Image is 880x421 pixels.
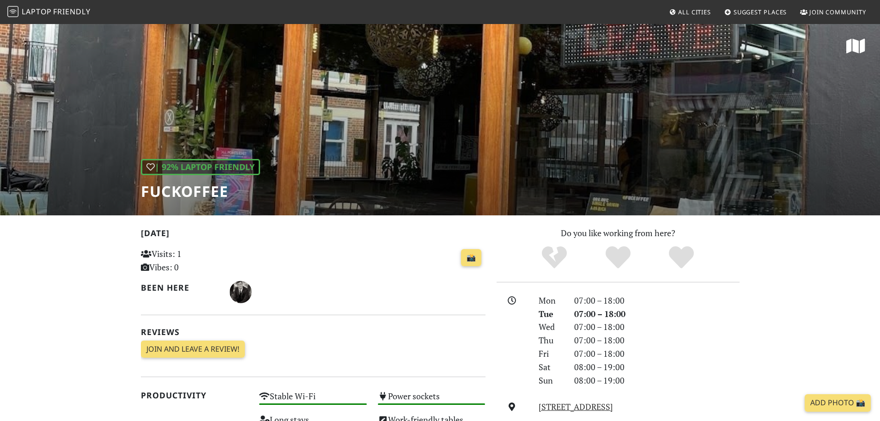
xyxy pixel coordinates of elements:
div: Wed [533,320,568,334]
a: Join Community [796,4,870,20]
a: All Cities [665,4,715,20]
div: Power sockets [372,389,491,412]
div: Sat [533,360,568,374]
div: 08:00 – 19:00 [569,360,745,374]
h2: Been here [141,283,219,293]
div: 07:00 – 18:00 [569,334,745,347]
div: Tue [533,307,568,321]
h2: Reviews [141,327,486,337]
a: Suggest Places [721,4,791,20]
h2: Productivity [141,390,249,400]
div: 07:00 – 18:00 [569,347,745,360]
h2: [DATE] [141,228,486,242]
div: Mon [533,294,568,307]
div: 08:00 – 19:00 [569,374,745,387]
div: | 92% Laptop Friendly [141,159,260,175]
a: Add Photo 📸 [805,394,871,412]
div: Fri [533,347,568,360]
img: LaptopFriendly [7,6,18,17]
div: Definitely! [649,245,713,270]
span: Laptop [22,6,52,17]
div: 07:00 – 18:00 [569,294,745,307]
a: 📸 [461,249,481,267]
img: 3269-zander.jpg [230,281,252,303]
p: Visits: 1 Vibes: 0 [141,247,249,274]
div: Yes [586,245,650,270]
span: Join Community [809,8,866,16]
p: Do you like working from here? [497,226,740,240]
span: Friendly [53,6,90,17]
a: Join and leave a review! [141,341,245,358]
span: Zander Pretorius [230,286,252,297]
div: 07:00 – 18:00 [569,320,745,334]
a: LaptopFriendly LaptopFriendly [7,4,91,20]
div: Sun [533,374,568,387]
a: [STREET_ADDRESS] [539,401,613,412]
span: Suggest Places [734,8,787,16]
h1: Fuckoffee [141,183,260,200]
div: Stable Wi-Fi [254,389,372,412]
div: Thu [533,334,568,347]
div: 07:00 – 18:00 [569,307,745,321]
div: No [522,245,586,270]
span: All Cities [678,8,711,16]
